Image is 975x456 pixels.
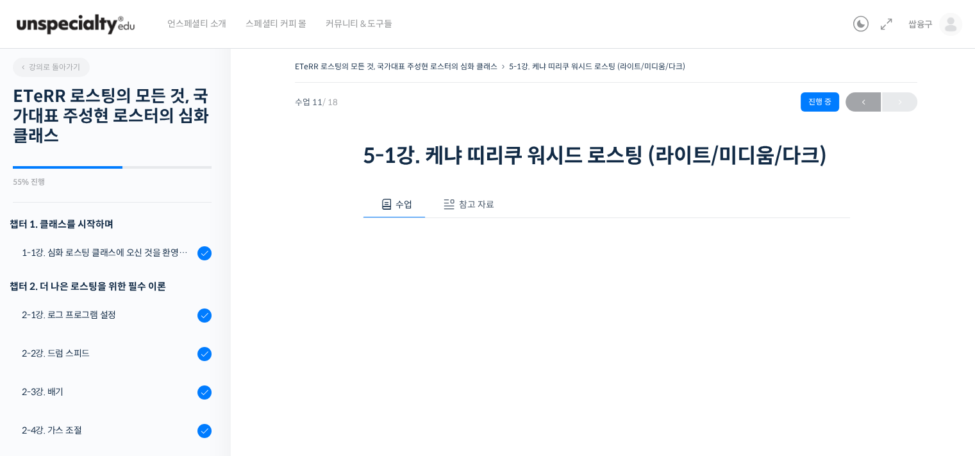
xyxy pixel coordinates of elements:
div: 55% 진행 [13,178,212,186]
span: 설정 [198,369,213,379]
span: ← [846,94,881,111]
div: 2-4강. 가스 조절 [22,423,194,437]
div: 챕터 2. 더 나은 로스팅을 위한 필수 이론 [10,278,212,295]
div: 2-2강. 드럼 스피드 [22,346,194,360]
span: 쌉융구 [908,19,933,30]
span: 대화 [117,369,133,380]
span: / 18 [322,97,338,108]
a: 홈 [4,350,85,382]
a: ←이전 [846,92,881,112]
div: 진행 중 [801,92,839,112]
h1: 5-1강. 케냐 띠리쿠 워시드 로스팅 (라이트/미디움/다크) [363,144,850,168]
a: 5-1강. 케냐 띠리쿠 워시드 로스팅 (라이트/미디움/다크) [509,62,685,71]
span: 강의로 돌아가기 [19,62,80,72]
span: 수업 11 [295,98,338,106]
span: 참고 자료 [459,199,494,210]
div: 2-3강. 배기 [22,385,194,399]
a: 강의로 돌아가기 [13,58,90,77]
div: 2-1강. 로그 프로그램 설정 [22,308,194,322]
span: 홈 [40,369,48,379]
h2: ETeRR 로스팅의 모든 것, 국가대표 주성현 로스터의 심화 클래스 [13,87,212,147]
span: 수업 [396,199,412,210]
div: 1-1강. 심화 로스팅 클래스에 오신 것을 환영합니다 [22,246,194,260]
h3: 챕터 1. 클래스를 시작하며 [10,215,212,233]
a: ETeRR 로스팅의 모든 것, 국가대표 주성현 로스터의 심화 클래스 [295,62,497,71]
a: 설정 [165,350,246,382]
a: 대화 [85,350,165,382]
